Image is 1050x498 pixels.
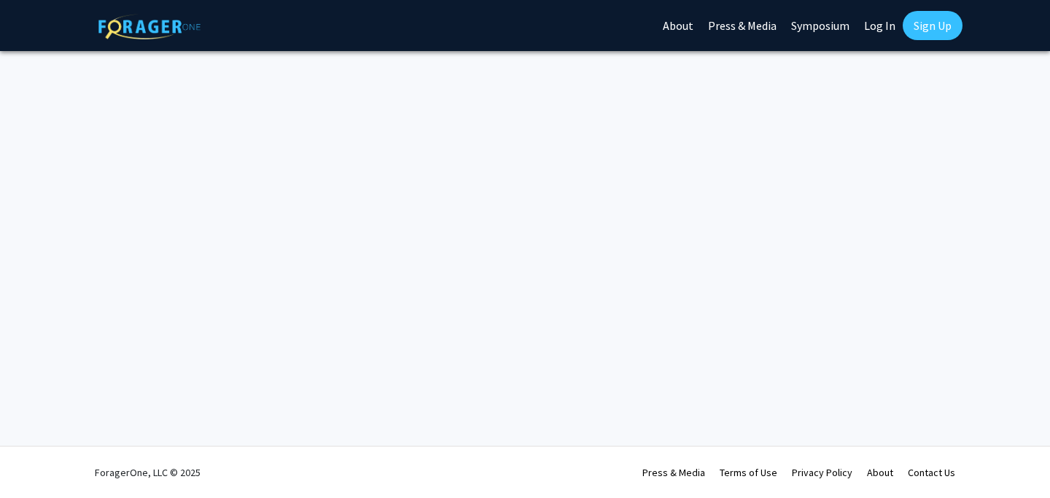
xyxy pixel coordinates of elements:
div: ForagerOne, LLC © 2025 [95,447,201,498]
img: ForagerOne Logo [98,14,201,39]
a: Privacy Policy [792,466,852,479]
a: About [867,466,893,479]
a: Press & Media [642,466,705,479]
a: Contact Us [908,466,955,479]
a: Sign Up [903,11,962,40]
a: Terms of Use [720,466,777,479]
